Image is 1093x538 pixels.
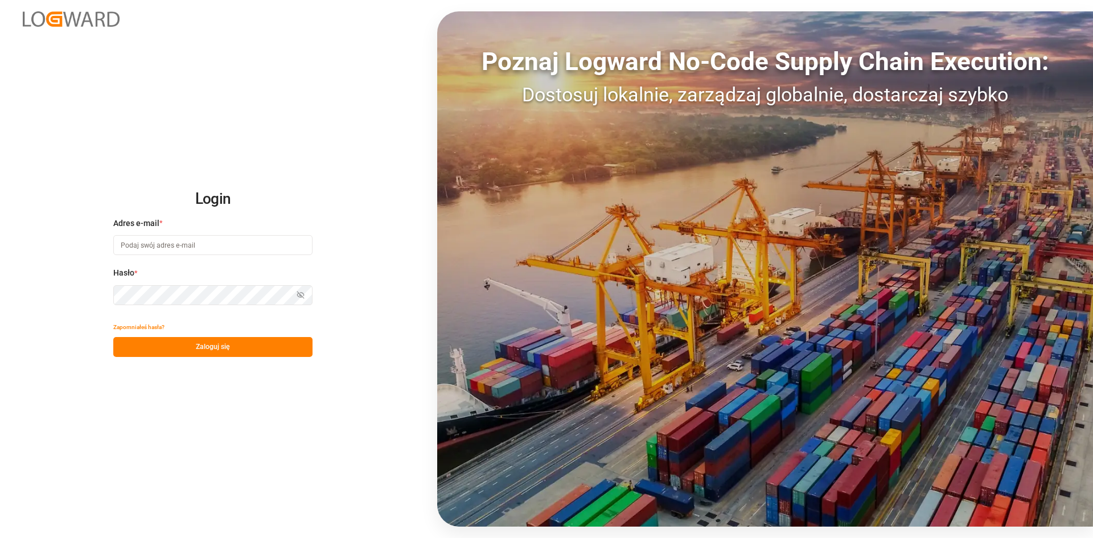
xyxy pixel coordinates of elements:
[196,343,230,351] font: Zaloguj się
[522,83,1008,106] font: Dostosuj lokalnie, zarządzaj globalnie, dostarczaj szybko
[113,324,165,330] font: Zapomniałeś hasła?
[113,219,159,228] font: Adres e-mail
[482,47,1049,76] font: Poznaj Logward No-Code Supply Chain Execution:
[113,337,313,357] button: Zaloguj się
[113,235,313,255] input: Podaj swój adres e-mail
[195,190,231,207] font: Login
[23,11,120,27] img: Logward_new_orange.png
[113,268,134,277] font: Hasło
[113,317,165,337] button: Zapomniałeś hasła?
